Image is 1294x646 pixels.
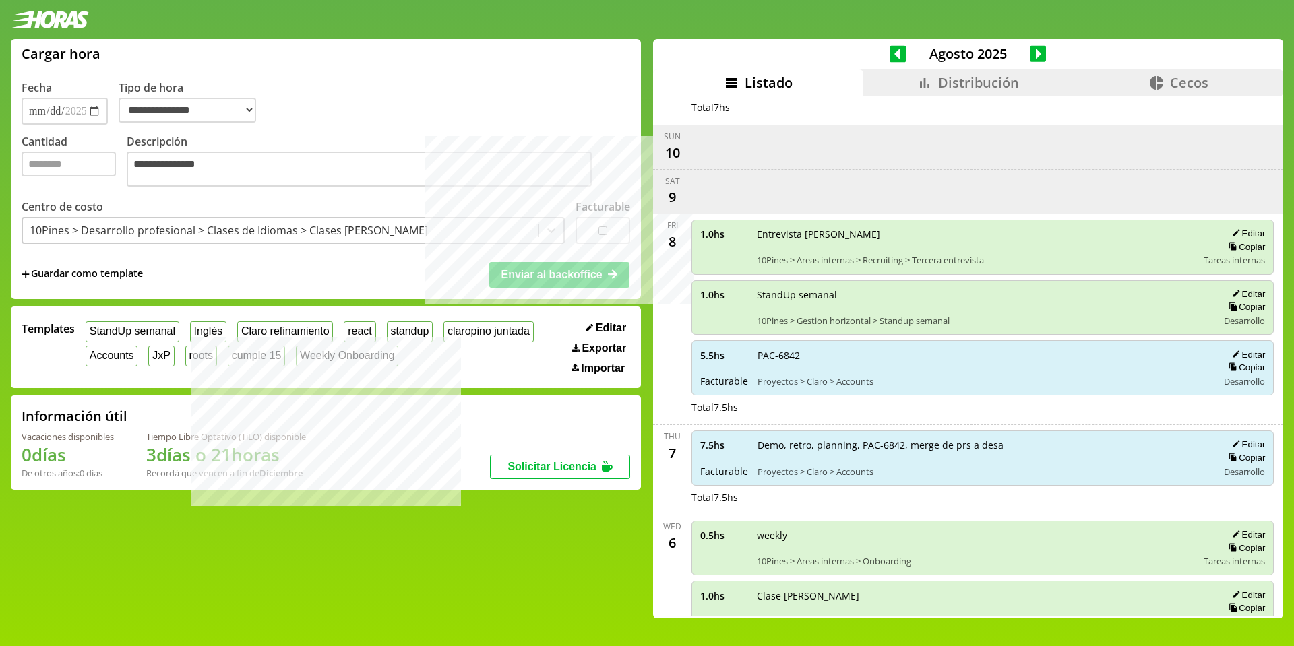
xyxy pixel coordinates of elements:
span: +Guardar como template [22,267,143,282]
button: Editar [1228,439,1265,450]
span: 10Pines > Desarrollo profesional > Clases de Idiomas > Clases [PERSON_NAME] [757,616,1195,628]
button: cumple 15 [228,346,285,366]
span: StandUp semanal [757,288,1209,301]
button: Exportar [568,342,630,355]
label: Descripción [127,134,630,190]
span: Facturable [700,465,748,478]
div: 10 [662,142,683,164]
span: Exportar [582,342,626,354]
div: 9 [662,187,683,208]
button: Inglés [190,321,226,342]
span: weekly [757,529,1195,542]
button: Enviar al backoffice [489,262,629,288]
span: Proyectos > Claro > Accounts [758,465,1209,478]
span: Tareas internas [1204,616,1265,628]
span: + [22,267,30,282]
span: PAC-6842 [758,349,1209,362]
span: Desarrollo [1224,375,1265,387]
div: Recordá que vencen a fin de [146,467,306,479]
button: Accounts [86,346,137,366]
button: Copiar [1225,542,1265,554]
button: Editar [1228,529,1265,540]
span: Enviar al backoffice [501,269,602,280]
label: Tipo de hora [119,80,267,125]
span: Templates [22,321,75,336]
label: Facturable [576,199,630,214]
span: Editar [596,322,626,334]
span: Solicitar Licencia [507,461,596,472]
span: 1.0 hs [700,589,747,602]
button: react [344,321,375,342]
label: Cantidad [22,134,127,190]
span: Demo, retro, planning, PAC-6842, merge de prs a desa [758,439,1209,451]
div: Sat [665,175,680,187]
h1: 0 días [22,443,114,467]
button: Weekly Onboarding [296,346,398,366]
span: Tareas internas [1204,555,1265,567]
div: Wed [663,521,681,532]
textarea: Descripción [127,152,592,187]
img: logotipo [11,11,89,28]
h1: Cargar hora [22,44,100,63]
button: Copiar [1225,362,1265,373]
span: 10Pines > Gestion horizontal > Standup semanal [757,315,1209,327]
button: StandUp semanal [86,321,179,342]
label: Fecha [22,80,52,95]
span: Proyectos > Claro > Accounts [758,375,1209,387]
span: Desarrollo [1224,315,1265,327]
span: Cecos [1170,73,1208,92]
span: 0.5 hs [700,529,747,542]
button: Copiar [1225,241,1265,253]
span: 1.0 hs [700,288,747,301]
div: 6 [662,532,683,554]
button: Editar [1228,589,1265,601]
span: 10Pines > Areas internas > Onboarding [757,555,1195,567]
button: claropino juntada [443,321,533,342]
button: standup [387,321,433,342]
span: Facturable [700,375,748,387]
span: Clase [PERSON_NAME] [757,589,1195,602]
span: 1.0 hs [700,228,747,240]
div: Fri [667,220,678,231]
h1: 3 días o 21 horas [146,443,306,467]
input: Cantidad [22,152,116,176]
div: Sun [664,131,681,142]
button: Editar [1228,288,1265,300]
h2: Información útil [22,407,127,425]
button: Editar [582,321,630,335]
button: Solicitar Licencia [490,455,630,479]
div: Thu [664,430,681,442]
span: Tareas internas [1204,254,1265,266]
span: 10Pines > Areas internas > Recruiting > Tercera entrevista [757,254,1195,266]
span: Desarrollo [1224,465,1265,478]
div: Total 7.5 hs [691,491,1274,504]
div: Vacaciones disponibles [22,430,114,443]
select: Tipo de hora [119,98,256,123]
button: Editar [1228,349,1265,360]
span: Agosto 2025 [906,44,1030,63]
div: 8 [662,231,683,253]
div: scrollable content [653,96,1283,616]
span: Distribución [938,73,1019,92]
span: Entrevista [PERSON_NAME] [757,228,1195,240]
div: Tiempo Libre Optativo (TiLO) disponible [146,430,306,443]
span: 5.5 hs [700,349,748,362]
div: De otros años: 0 días [22,467,114,479]
span: Importar [581,362,625,375]
button: Editar [1228,228,1265,239]
button: Copiar [1225,452,1265,463]
button: Copiar [1225,602,1265,614]
div: Total 7 hs [691,101,1274,114]
b: Diciembre [259,467,303,479]
label: Centro de costo [22,199,103,214]
span: Listado [745,73,793,92]
div: Total 7.5 hs [691,401,1274,414]
button: roots [185,346,217,366]
button: JxP [148,346,174,366]
button: Copiar [1225,301,1265,313]
span: 7.5 hs [700,439,748,451]
div: 7 [662,442,683,463]
button: Claro refinamiento [237,321,333,342]
div: 10Pines > Desarrollo profesional > Clases de Idiomas > Clases [PERSON_NAME] [30,223,428,238]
